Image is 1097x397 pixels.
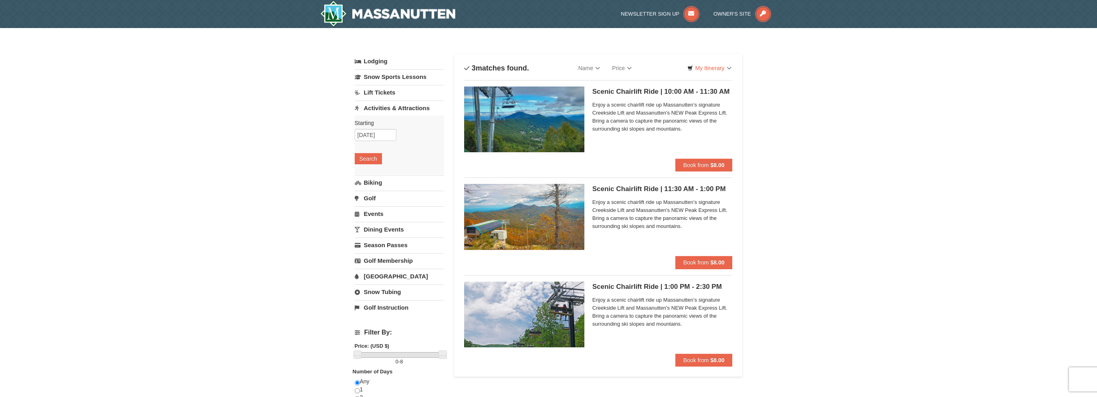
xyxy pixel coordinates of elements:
[464,87,584,152] img: 24896431-1-a2e2611b.jpg
[682,62,736,74] a: My Itinerary
[710,357,724,363] strong: $8.00
[592,283,733,291] h5: Scenic Chairlift Ride | 1:00 PM - 2:30 PM
[710,162,724,168] strong: $8.00
[472,64,476,72] span: 3
[355,358,444,366] label: -
[713,11,751,17] span: Owner's Site
[320,1,456,26] a: Massanutten Resort
[353,369,393,375] strong: Number of Days
[713,11,771,17] a: Owner's Site
[464,184,584,250] img: 24896431-13-a88f1aaf.jpg
[464,282,584,347] img: 24896431-9-664d1467.jpg
[592,198,733,230] span: Enjoy a scenic chairlift ride up Massanutten’s signature Creekside Lift and Massanutten's NEW Pea...
[464,64,529,72] h4: matches found.
[355,284,444,299] a: Snow Tubing
[606,60,638,76] a: Price
[355,343,390,349] strong: Price: (USD $)
[355,85,444,100] a: Lift Tickets
[355,69,444,84] a: Snow Sports Lessons
[683,162,709,168] span: Book from
[355,222,444,237] a: Dining Events
[592,88,733,96] h5: Scenic Chairlift Ride | 10:00 AM - 11:30 AM
[675,159,733,171] button: Book from $8.00
[355,253,444,268] a: Golf Membership
[355,101,444,115] a: Activities & Attractions
[683,357,709,363] span: Book from
[675,256,733,269] button: Book from $8.00
[355,191,444,206] a: Golf
[683,259,709,266] span: Book from
[592,185,733,193] h5: Scenic Chairlift Ride | 11:30 AM - 1:00 PM
[355,175,444,190] a: Biking
[675,354,733,367] button: Book from $8.00
[572,60,606,76] a: Name
[710,259,724,266] strong: $8.00
[355,300,444,315] a: Golf Instruction
[320,1,456,26] img: Massanutten Resort Logo
[592,101,733,133] span: Enjoy a scenic chairlift ride up Massanutten’s signature Creekside Lift and Massanutten's NEW Pea...
[400,359,403,365] span: 8
[396,359,398,365] span: 0
[355,238,444,252] a: Season Passes
[355,206,444,221] a: Events
[355,269,444,284] a: [GEOGRAPHIC_DATA]
[355,54,444,69] a: Lodging
[621,11,699,17] a: Newsletter Sign Up
[592,296,733,328] span: Enjoy a scenic chairlift ride up Massanutten’s signature Creekside Lift and Massanutten's NEW Pea...
[621,11,679,17] span: Newsletter Sign Up
[355,153,382,164] button: Search
[355,119,438,127] label: Starting
[355,329,444,336] h4: Filter By:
